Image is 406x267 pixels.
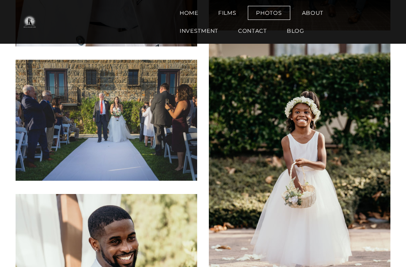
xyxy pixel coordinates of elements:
a: Investment [171,24,226,38]
a: About [294,6,332,20]
a: Home [171,6,207,20]
a: Photos [248,6,290,20]
a: Films [210,6,245,20]
img: Picture [16,60,197,181]
a: Contact [230,24,275,38]
img: One in a Million Films | Los Angeles Wedding Videographer [16,14,43,30]
a: BLOG [279,24,312,38]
